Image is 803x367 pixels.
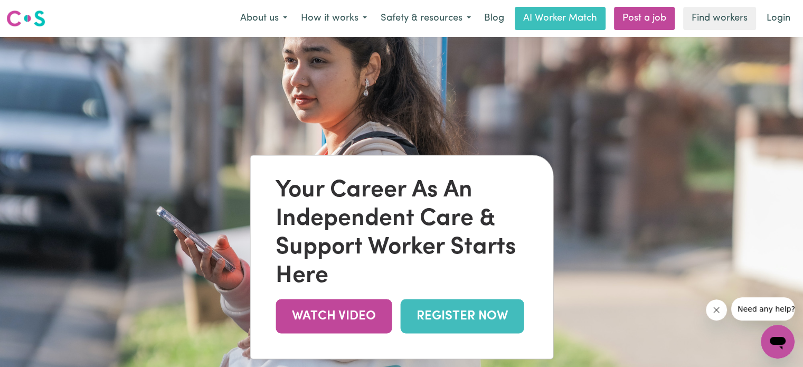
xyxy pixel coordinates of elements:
button: Safety & resources [374,7,478,30]
img: Careseekers logo [6,9,45,28]
a: Find workers [683,7,756,30]
iframe: Close message [706,299,727,321]
a: WATCH VIDEO [276,299,392,333]
iframe: Button to launch messaging window [761,325,795,359]
a: Login [760,7,797,30]
a: Careseekers logo [6,6,45,31]
a: AI Worker Match [515,7,606,30]
iframe: Message from company [731,297,795,321]
a: REGISTER NOW [400,299,524,333]
a: Post a job [614,7,675,30]
a: Blog [478,7,511,30]
button: How it works [294,7,374,30]
div: Your Career As An Independent Care & Support Worker Starts Here [276,176,527,290]
button: About us [233,7,294,30]
span: Need any help? [6,7,64,16]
